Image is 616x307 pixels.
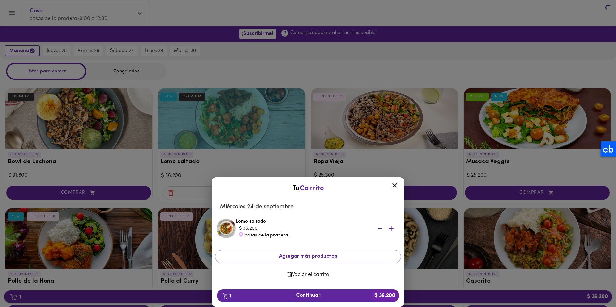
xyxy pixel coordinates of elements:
span: Vaciar el carrito [220,272,396,278]
b: 1 [219,292,235,300]
div: Tu [218,184,398,194]
span: Agregar más productos [220,253,396,260]
img: cart.png [223,293,227,299]
span: Carrito [300,185,324,192]
div: Lomo saltado [236,218,399,239]
iframe: Messagebird Livechat Widget [579,270,610,301]
button: 1Continuar$ 36.200 [217,289,399,302]
div: $ 36.200 [239,225,367,232]
img: Lomo saltado [217,219,236,238]
button: Vaciar el carrito [215,269,401,281]
span: Continuar [222,293,394,299]
li: Miércoles 24 de septiembre [215,199,401,215]
button: Agregar más productos [215,250,401,263]
div: casas de la pradera [239,232,367,239]
b: $ 36.200 [371,289,399,302]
